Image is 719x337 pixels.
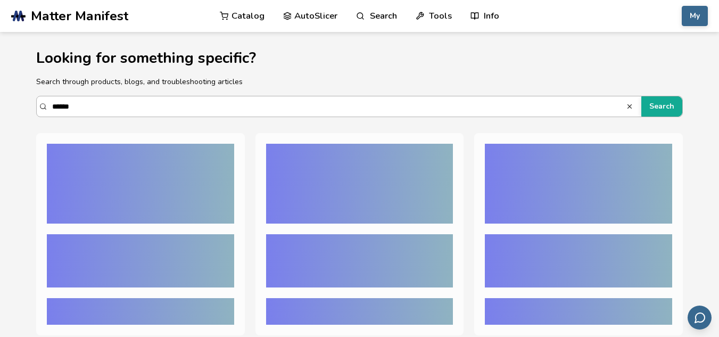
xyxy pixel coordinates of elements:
[682,6,708,26] button: My
[688,306,712,330] button: Send feedback via email
[36,76,683,87] p: Search through products, blogs, and troubleshooting articles
[641,96,682,117] button: Search
[626,103,636,110] button: Search
[31,9,128,23] span: Matter Manifest
[52,97,626,116] input: Search
[36,50,683,67] h1: Looking for something specific?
